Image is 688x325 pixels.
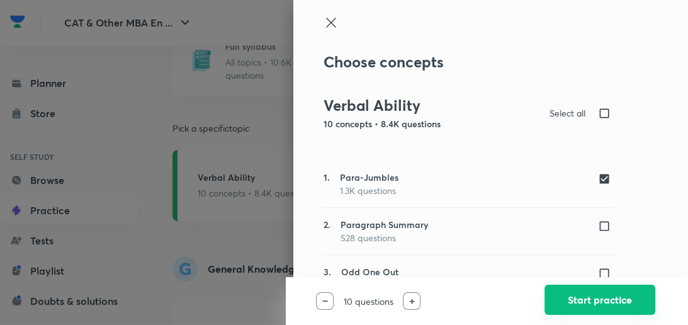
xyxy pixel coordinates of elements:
[340,184,398,197] p: 1.3K questions
[324,117,534,130] p: 10 concepts • 8.4K questions
[324,171,330,197] h5: 1.
[340,171,398,184] h5: Para-Jumbles
[324,218,330,244] h5: 2.
[334,295,403,308] p: 10 questions
[341,265,398,278] h5: Odd One Out
[544,285,655,315] button: Start practice
[409,299,415,304] img: increase
[324,265,331,292] h5: 3.
[322,300,328,302] img: decrease
[550,106,585,120] h5: Select all
[341,218,428,231] h5: Paragraph Summary
[324,96,534,115] h3: Verbal Ability
[324,53,616,71] h2: Choose concepts
[341,231,428,244] p: 528 questions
